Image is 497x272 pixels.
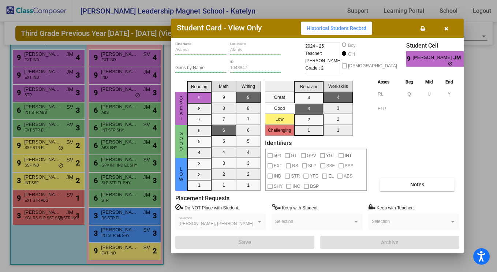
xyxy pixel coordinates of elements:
[419,78,440,86] th: Mid
[310,182,319,191] span: BSP
[307,25,366,31] span: Historical Student Record
[406,42,470,49] h3: Student Cell
[439,78,459,86] th: End
[305,42,324,50] span: 2024 - 25
[326,161,335,170] span: SSF
[292,182,300,191] span: INC
[464,55,470,63] span: 3
[177,23,262,33] h3: Student Card - View Only
[413,54,453,62] span: [PERSON_NAME]
[292,161,298,170] span: RS
[291,172,300,180] span: STR
[406,55,412,63] span: 9
[272,204,319,211] label: = Keep with Student:
[291,151,297,160] span: GT
[380,178,455,191] button: Notes
[274,161,282,170] span: EXT
[307,151,316,160] span: GPV
[230,66,281,71] input: Enter ID
[175,66,227,71] input: goes by name
[345,161,354,170] span: SSS
[344,172,352,180] span: ABS
[274,182,283,191] span: SHY
[178,167,184,182] span: Low
[378,89,397,100] input: assessment
[274,151,281,160] span: 504
[381,239,399,245] span: Archive
[178,96,184,121] span: Great
[265,139,292,146] label: Identifiers
[175,236,314,249] button: Save
[301,22,372,35] button: Historical Student Record
[308,161,317,170] span: SLP
[378,103,397,114] input: assessment
[376,78,399,86] th: Asses
[348,62,397,70] span: [DEMOGRAPHIC_DATA]
[453,54,464,62] span: JM
[410,182,424,187] span: Notes
[310,172,318,180] span: YFC
[328,172,334,180] span: EL
[175,204,239,211] label: = Do NOT Place with Student:
[238,239,251,246] span: Save
[274,172,281,180] span: IND
[369,204,414,211] label: = Keep with Teacher:
[326,151,335,160] span: YGL
[175,195,229,202] label: Placement Requests
[348,42,356,49] div: Boy
[348,51,355,57] div: Girl
[178,131,184,152] span: Good
[320,236,459,249] button: Archive
[305,50,341,64] span: Teacher: [PERSON_NAME]
[399,78,419,86] th: Beg
[305,64,324,72] span: Grade : 2
[345,151,352,160] span: INT
[179,221,253,226] span: [PERSON_NAME], [PERSON_NAME]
